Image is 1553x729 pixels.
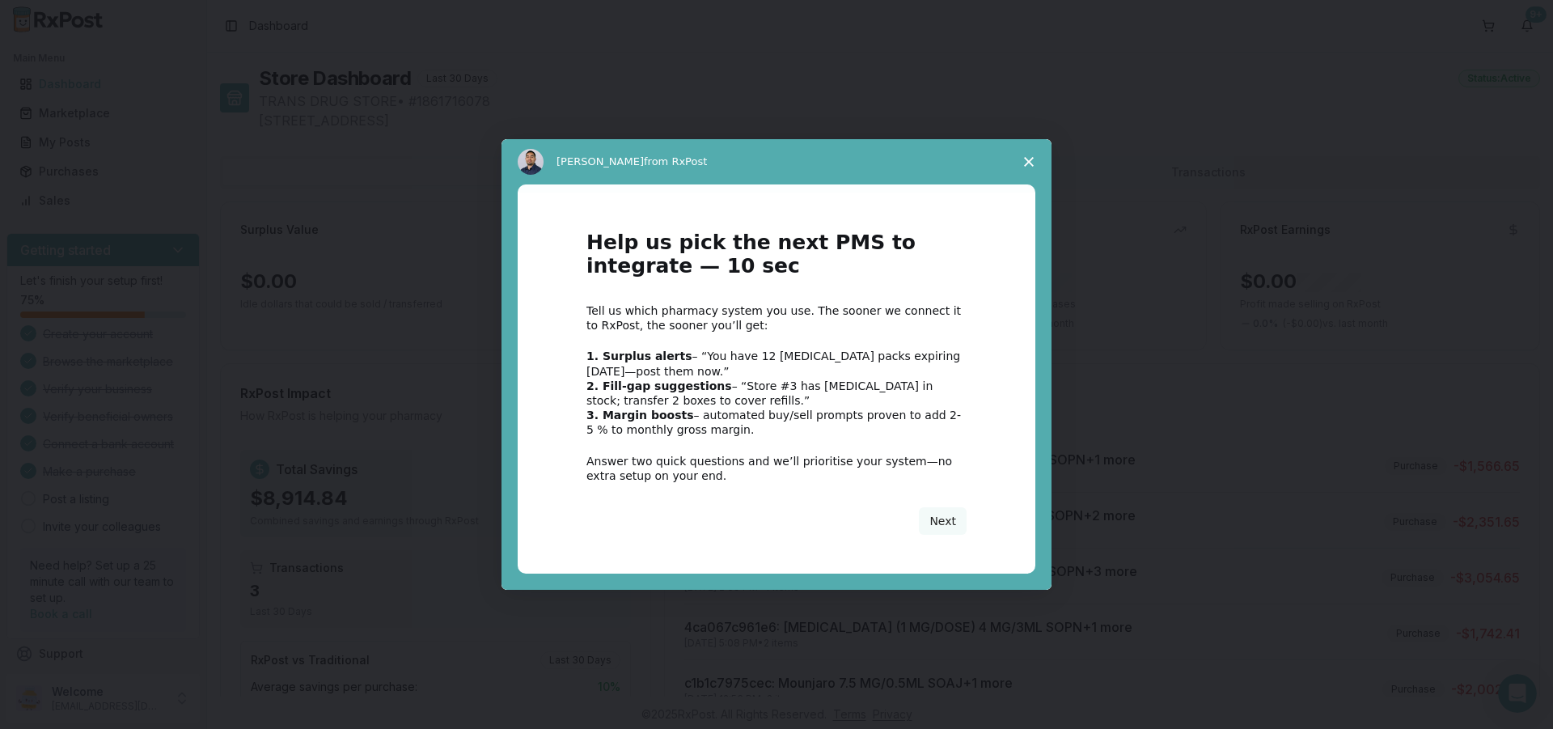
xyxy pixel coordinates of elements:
div: – “Store #3 has [MEDICAL_DATA] in stock; transfer 2 boxes to cover refills.” [586,379,967,408]
div: – automated buy/sell prompts proven to add 2-5 % to monthly gross margin. [586,408,967,437]
span: [PERSON_NAME] [556,155,644,167]
span: from RxPost [644,155,707,167]
button: Next [919,507,967,535]
b: 3. Margin boosts [586,409,694,422]
div: – “You have 12 [MEDICAL_DATA] packs expiring [DATE]—post them now.” [586,349,967,378]
div: Tell us which pharmacy system you use. The sooner we connect it to RxPost, the sooner you’ll get: [586,303,967,333]
b: 2. Fill-gap suggestions [586,379,732,392]
b: 1. Surplus alerts [586,350,692,362]
img: Profile image for Manuel [518,149,544,175]
h1: Help us pick the next PMS to integrate — 10 sec [586,231,967,287]
span: Close survey [1006,139,1052,184]
div: Answer two quick questions and we’ll prioritise your system—no extra setup on your end. [586,454,967,483]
